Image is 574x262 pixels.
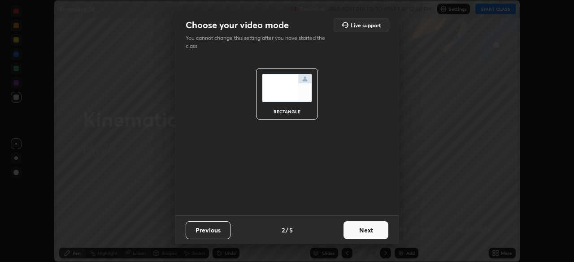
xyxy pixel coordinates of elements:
[186,34,331,50] p: You cannot change this setting after you have started the class
[344,221,388,239] button: Next
[282,225,285,235] h4: 2
[286,225,288,235] h4: /
[269,109,305,114] div: rectangle
[262,74,312,102] img: normalScreenIcon.ae25ed63.svg
[186,221,230,239] button: Previous
[351,22,381,28] h5: Live support
[186,19,289,31] h2: Choose your video mode
[289,225,293,235] h4: 5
